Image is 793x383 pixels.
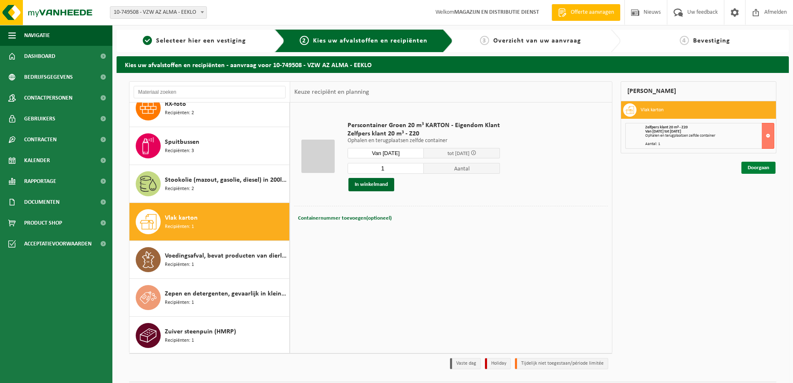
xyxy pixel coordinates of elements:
span: Recipiënten: 1 [165,337,194,345]
button: RX-foto Recipiënten: 2 [129,89,290,127]
span: Recipiënten: 2 [165,109,194,117]
span: Kies uw afvalstoffen en recipiënten [313,38,428,44]
div: Aantal: 1 [645,142,774,146]
span: Bevestiging [693,38,730,44]
span: Contactpersonen [24,88,72,108]
strong: MAGAZIJN EN DISTRIBUTIE DIENST [454,9,539,15]
span: Zelfpers klant 20 m³ - Z20 [348,130,500,138]
span: Recipiënten: 1 [165,261,194,269]
span: Product Shop [24,213,62,233]
span: Zuiver steenpuin (HMRP) [165,327,236,337]
button: Zepen en detergenten, gevaarlijk in kleinverpakking Recipiënten: 1 [129,279,290,317]
span: Gebruikers [24,108,55,129]
span: Rapportage [24,171,56,192]
div: Keuze recipiënt en planning [290,82,373,103]
a: Offerte aanvragen [552,4,620,21]
button: Containernummer toevoegen(optioneel) [297,213,393,224]
span: RX-foto [165,99,186,109]
h3: Vlak karton [641,103,664,117]
span: 3 [480,36,489,45]
button: Spuitbussen Recipiënten: 3 [129,127,290,165]
span: Recipiënten: 1 [165,223,194,231]
span: Dashboard [24,46,55,67]
span: Vlak karton [165,213,198,223]
span: Containernummer toevoegen(optioneel) [298,215,392,221]
button: Voedingsafval, bevat producten van dierlijke oorsprong, onverpakt, categorie 3 Recipiënten: 1 [129,241,290,279]
span: Acceptatievoorwaarden [24,233,92,254]
span: Recipiënten: 3 [165,147,194,155]
a: 1Selecteer hier een vestiging [121,36,268,46]
li: Holiday [485,358,511,369]
a: Doorgaan [741,162,776,174]
div: Ophalen en terugplaatsen zelfde container [645,134,774,138]
span: Recipiënten: 1 [165,299,194,307]
span: Spuitbussen [165,137,199,147]
span: Stookolie (mazout, gasolie, diesel) in 200lt-vat [165,175,287,185]
span: Navigatie [24,25,50,46]
span: Zepen en detergenten, gevaarlijk in kleinverpakking [165,289,287,299]
button: Vlak karton Recipiënten: 1 [129,203,290,241]
span: Zelfpers klant 20 m³ - Z20 [645,125,688,130]
span: Offerte aanvragen [569,8,616,17]
span: Voedingsafval, bevat producten van dierlijke oorsprong, onverpakt, categorie 3 [165,251,287,261]
strong: Van [DATE] tot [DATE] [645,129,681,134]
span: 1 [143,36,152,45]
input: Materiaal zoeken [134,86,286,98]
span: Aantal [424,163,500,174]
span: Perscontainer Groen 20 m³ KARTON - Eigendom Klant [348,121,500,130]
span: 2 [300,36,309,45]
h2: Kies uw afvalstoffen en recipiënten - aanvraag voor 10-749508 - VZW AZ ALMA - EEKLO [117,56,789,73]
p: Ophalen en terugplaatsen zelfde container [348,138,500,144]
button: Zuiver steenpuin (HMRP) Recipiënten: 1 [129,317,290,354]
span: Kalender [24,150,50,171]
span: Contracten [24,129,57,150]
span: 10-749508 - VZW AZ ALMA - EEKLO [110,7,206,18]
button: Stookolie (mazout, gasolie, diesel) in 200lt-vat Recipiënten: 2 [129,165,290,203]
span: 4 [680,36,689,45]
span: 10-749508 - VZW AZ ALMA - EEKLO [110,6,207,19]
input: Selecteer datum [348,148,424,158]
li: Vaste dag [450,358,481,369]
span: tot [DATE] [447,151,470,156]
span: Selecteer hier een vestiging [156,38,246,44]
div: [PERSON_NAME] [621,81,776,101]
button: In winkelmand [348,178,394,191]
li: Tijdelijk niet toegestaan/période limitée [515,358,608,369]
span: Bedrijfsgegevens [24,67,73,88]
span: Documenten [24,192,60,213]
span: Recipiënten: 2 [165,185,194,193]
span: Overzicht van uw aanvraag [493,38,581,44]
